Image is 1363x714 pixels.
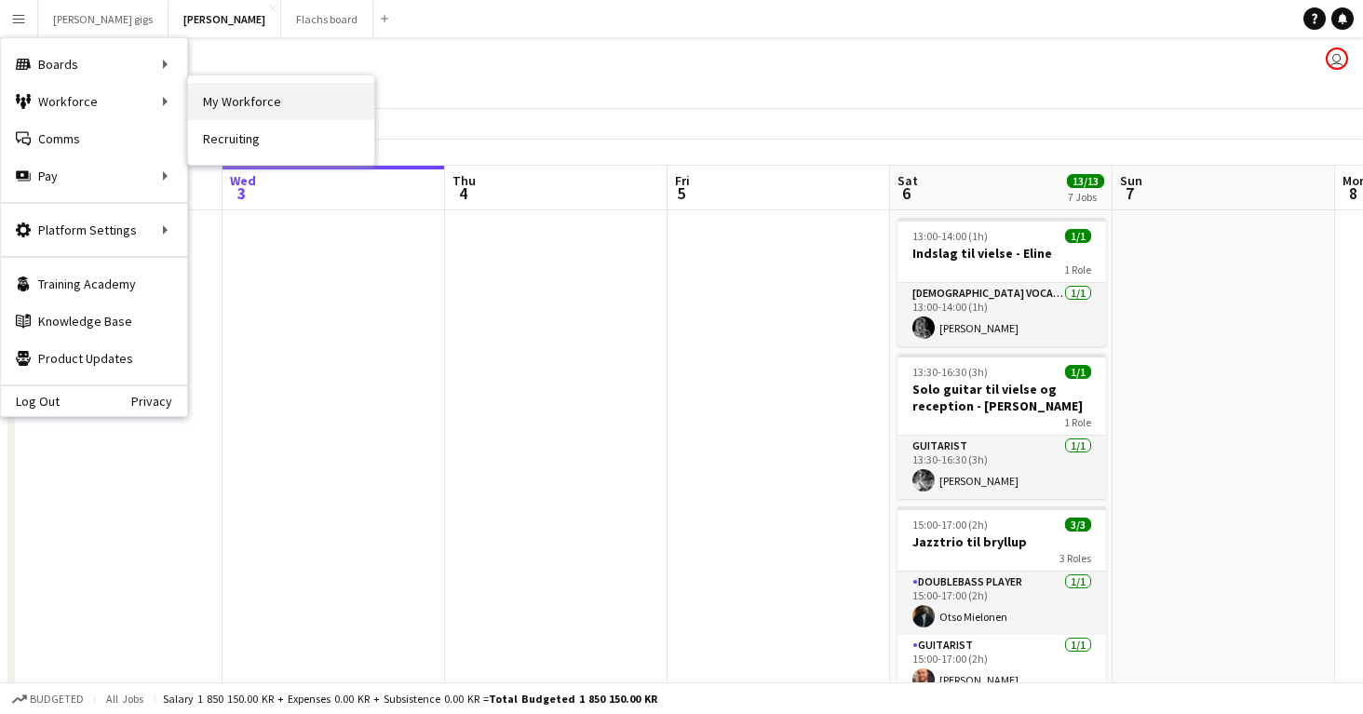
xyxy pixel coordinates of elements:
[1,157,187,195] div: Pay
[1,46,187,83] div: Boards
[1064,415,1091,429] span: 1 Role
[912,518,988,532] span: 15:00-17:00 (2h)
[188,83,374,120] a: My Workforce
[1065,365,1091,379] span: 1/1
[675,172,690,189] span: Fri
[1067,174,1104,188] span: 13/13
[897,381,1106,414] h3: Solo guitar til vielse og reception - [PERSON_NAME]
[281,1,373,37] button: Flachs board
[169,1,281,37] button: [PERSON_NAME]
[1065,518,1091,532] span: 3/3
[897,572,1106,635] app-card-role: Doublebass Player1/115:00-17:00 (2h)Otso Mielonen
[897,635,1106,698] app-card-role: Guitarist1/115:00-17:00 (2h)[PERSON_NAME]
[1,303,187,340] a: Knowledge Base
[897,436,1106,499] app-card-role: Guitarist1/113:30-16:30 (3h)[PERSON_NAME]
[912,365,988,379] span: 13:30-16:30 (3h)
[1,120,187,157] a: Comms
[672,182,690,204] span: 5
[1,340,187,377] a: Product Updates
[230,172,256,189] span: Wed
[1,394,60,409] a: Log Out
[1065,229,1091,243] span: 1/1
[897,533,1106,550] h3: Jazztrio til bryllup
[1120,172,1142,189] span: Sun
[1064,263,1091,276] span: 1 Role
[163,692,657,706] div: Salary 1 850 150.00 KR + Expenses 0.00 KR + Subsistence 0.00 KR =
[1326,47,1348,70] app-user-avatar: Asger Søgaard Hajslund
[1068,190,1103,204] div: 7 Jobs
[188,120,374,157] a: Recruiting
[9,689,87,709] button: Budgeted
[1,265,187,303] a: Training Academy
[452,172,476,189] span: Thu
[897,283,1106,346] app-card-role: [DEMOGRAPHIC_DATA] Vocal + Piano1/113:00-14:00 (1h)[PERSON_NAME]
[1,211,187,249] div: Platform Settings
[1117,182,1142,204] span: 7
[897,172,918,189] span: Sat
[227,182,256,204] span: 3
[38,1,169,37] button: [PERSON_NAME] gigs
[131,394,187,409] a: Privacy
[912,229,988,243] span: 13:00-14:00 (1h)
[897,354,1106,499] app-job-card: 13:30-16:30 (3h)1/1Solo guitar til vielse og reception - [PERSON_NAME]1 RoleGuitarist1/113:30-16:...
[30,693,84,706] span: Budgeted
[897,218,1106,346] app-job-card: 13:00-14:00 (1h)1/1Indslag til vielse - Eline1 Role[DEMOGRAPHIC_DATA] Vocal + Piano1/113:00-14:00...
[1059,551,1091,565] span: 3 Roles
[1,83,187,120] div: Workforce
[489,692,657,706] span: Total Budgeted 1 850 150.00 KR
[102,692,147,706] span: All jobs
[450,182,476,204] span: 4
[897,245,1106,262] h3: Indslag til vielse - Eline
[895,182,918,204] span: 6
